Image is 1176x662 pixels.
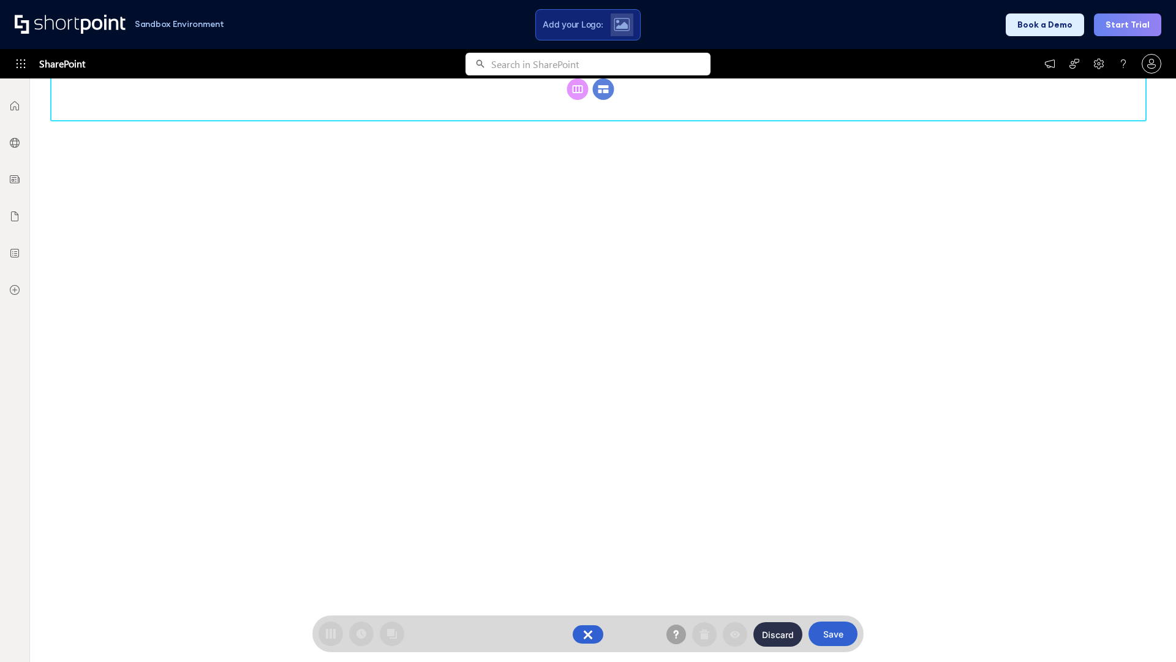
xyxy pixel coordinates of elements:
span: SharePoint [39,49,85,78]
iframe: Chat Widget [1115,603,1176,662]
h1: Sandbox Environment [135,21,224,28]
button: Start Trial [1094,13,1161,36]
button: Discard [753,622,802,647]
button: Book a Demo [1006,13,1084,36]
input: Search in SharePoint [491,53,710,75]
img: Upload logo [614,18,630,31]
button: Save [809,622,858,646]
span: Add your Logo: [543,19,603,30]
